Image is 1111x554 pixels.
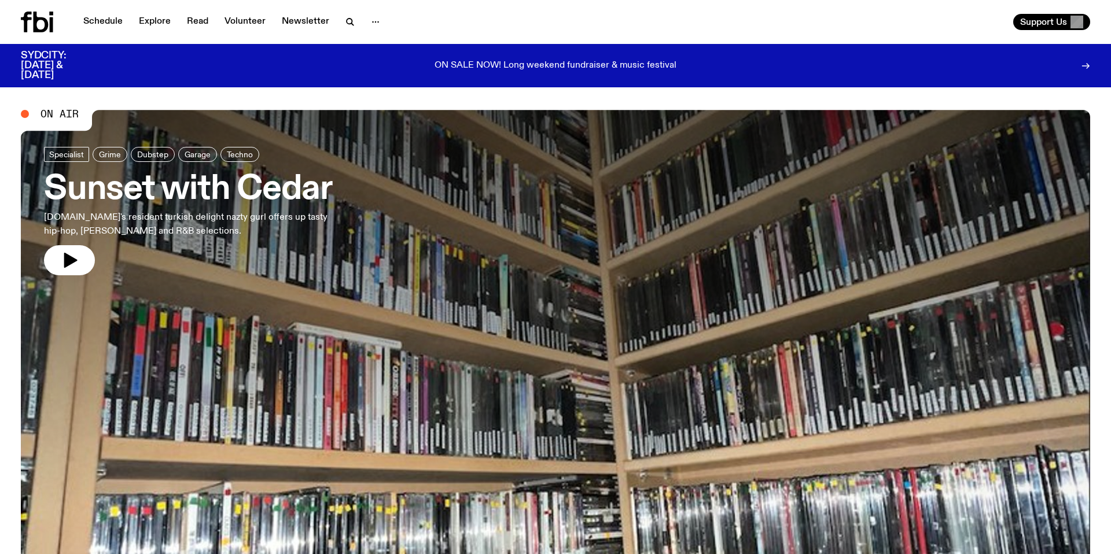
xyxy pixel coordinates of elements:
[180,14,215,30] a: Read
[131,147,175,162] a: Dubstep
[220,147,259,162] a: Techno
[185,150,211,158] span: Garage
[1013,14,1090,30] button: Support Us
[218,14,273,30] a: Volunteer
[44,210,340,238] p: [DOMAIN_NAME]'s resident turkish delight nazty gurl offers up tasty hip-hop, [PERSON_NAME] and R&...
[132,14,178,30] a: Explore
[49,150,84,158] span: Specialist
[93,147,127,162] a: Grime
[227,150,253,158] span: Techno
[21,51,95,80] h3: SYDCITY: [DATE] & [DATE]
[99,150,121,158] span: Grime
[41,109,79,119] span: On Air
[44,173,340,206] h3: Sunset with Cedar
[44,147,340,275] a: Sunset with Cedar[DOMAIN_NAME]'s resident turkish delight nazty gurl offers up tasty hip-hop, [PE...
[275,14,336,30] a: Newsletter
[137,150,168,158] span: Dubstep
[178,147,217,162] a: Garage
[76,14,130,30] a: Schedule
[44,147,89,162] a: Specialist
[1020,17,1067,27] span: Support Us
[435,61,676,71] p: ON SALE NOW! Long weekend fundraiser & music festival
